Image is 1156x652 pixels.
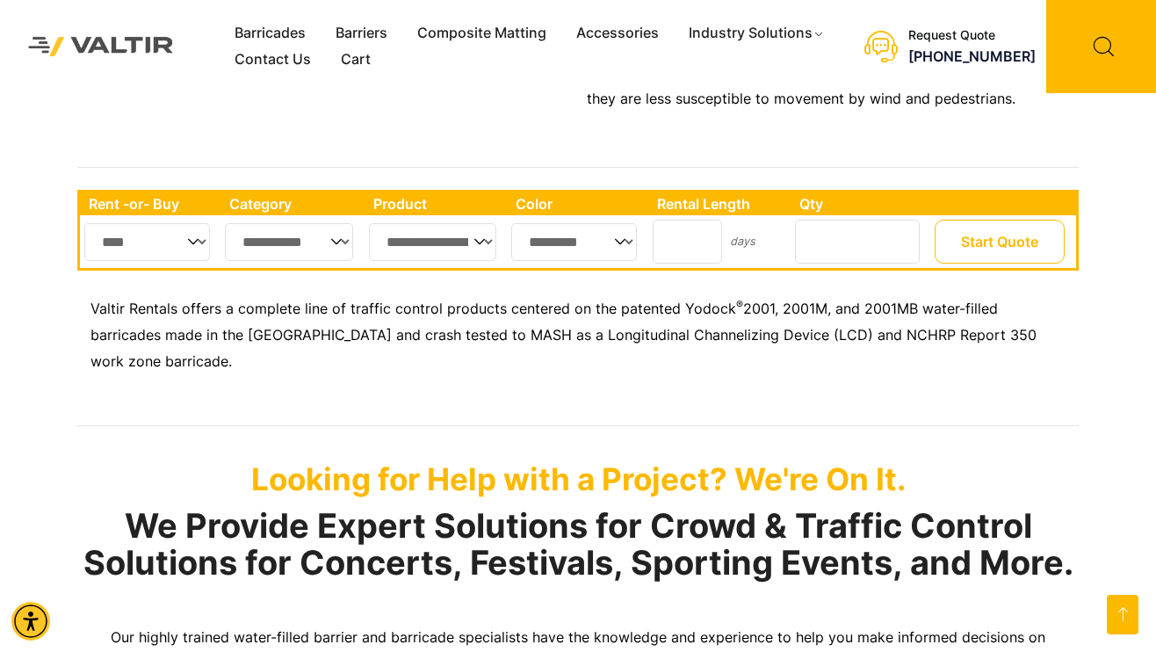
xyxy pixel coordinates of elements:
[90,300,1037,370] span: 2001, 2001M, and 2001MB water-filled barricades made in the [GEOGRAPHIC_DATA] and crash tested to...
[220,47,326,73] a: Contact Us
[1107,595,1138,634] a: Open this option
[908,47,1036,65] a: call (888) 496-3625
[84,223,210,261] select: Single select
[77,460,1079,497] p: Looking for Help with a Project? We're On It.
[90,300,736,317] span: Valtir Rentals offers a complete line of traffic control products centered on the patented Yodock
[791,192,930,215] th: Qty
[507,192,648,215] th: Color
[908,28,1036,43] div: Request Quote
[225,223,353,261] select: Single select
[220,192,365,215] th: Category
[369,223,496,261] select: Single select
[561,20,674,47] a: Accessories
[653,220,722,264] input: Number
[13,22,189,72] img: Valtir Rentals
[795,220,920,264] input: Number
[648,192,791,215] th: Rental Length
[674,20,840,47] a: Industry Solutions
[11,602,50,641] div: Accessibility Menu
[220,20,321,47] a: Barricades
[935,220,1065,264] button: Start Quote
[77,508,1079,582] h2: We Provide Expert Solutions for Crowd & Traffic Control Solutions for Concerts, Festivals, Sporti...
[402,20,561,47] a: Composite Matting
[365,192,508,215] th: Product
[321,20,402,47] a: Barriers
[326,47,386,73] a: Cart
[730,235,755,248] small: days
[511,223,637,261] select: Single select
[80,192,220,215] th: Rent -or- Buy
[736,298,743,311] sup: ®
